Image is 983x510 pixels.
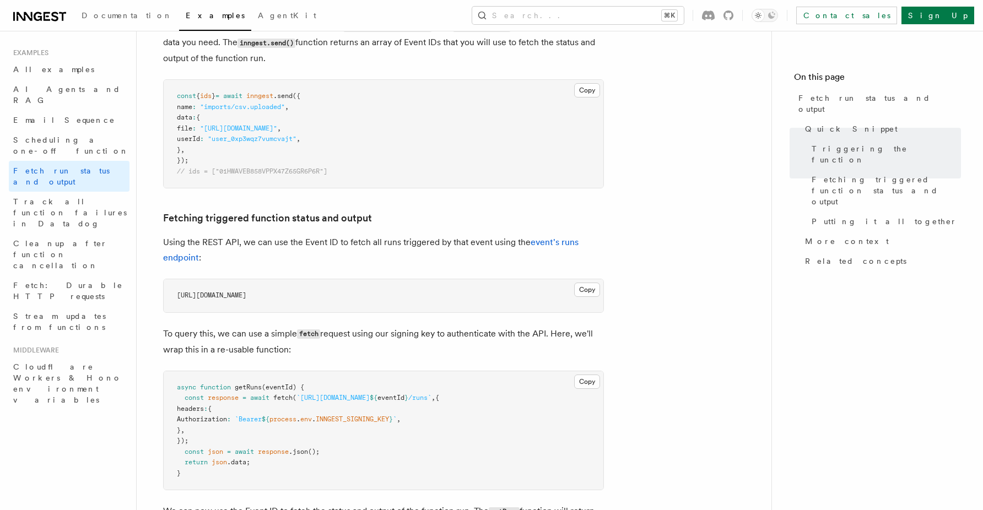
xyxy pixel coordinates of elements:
span: json [208,448,223,455]
span: "[URL][DOMAIN_NAME]" [200,124,277,132]
span: { [208,405,212,413]
span: ({ [293,92,300,100]
a: Email Sequence [9,110,129,130]
span: Authorization [177,415,227,423]
span: name [177,103,192,111]
a: Track all function failures in Datadog [9,192,129,234]
span: .data; [227,458,250,466]
p: Using the REST API, we can use the Event ID to fetch all runs triggered by that event using the : [163,235,604,265]
a: Documentation [75,3,179,30]
span: Related concepts [805,256,906,267]
span: , [285,103,289,111]
span: }); [177,156,188,164]
span: `Bearer [235,415,262,423]
span: : [227,415,231,423]
span: INNGEST_SIGNING_KEY [316,415,389,423]
span: ${ [262,415,269,423]
code: "imports/csv.uploaded" [343,23,432,32]
span: return [185,458,208,466]
span: getRuns [235,383,262,391]
span: , [431,394,435,402]
span: Middleware [9,346,59,355]
a: Examples [179,3,251,31]
span: "user_0xp3wqz7vumcvajt" [208,135,296,143]
h4: On this page [794,70,961,88]
a: Fetching triggered function status and output [807,170,961,211]
span: : [200,135,204,143]
span: Scheduling a one-off function [13,135,129,155]
span: function [200,383,231,391]
a: Quick Snippet [801,119,961,139]
a: Related concepts [801,251,961,271]
a: Contact sales [796,7,897,24]
a: Fetch run status and output [9,161,129,192]
span: : [192,103,196,111]
code: inngest.send() [453,23,511,32]
span: , [277,124,281,132]
a: Scheduling a one-off function [9,130,129,161]
span: , [296,135,300,143]
span: ( [293,394,296,402]
button: Toggle dark mode [752,9,778,22]
span: /runs` [408,394,431,402]
span: : [192,124,196,132]
span: Stream updates from functions [13,312,106,332]
span: All examples [13,65,94,74]
span: Cloudflare Workers & Hono environment variables [13,362,122,404]
span: json [212,458,227,466]
span: } [404,394,408,402]
span: , [181,146,185,154]
a: Sign Up [901,7,974,24]
span: More context [805,236,889,247]
span: Quick Snippet [805,123,898,134]
span: async [177,383,196,391]
span: . [312,415,316,423]
span: inngest [246,92,273,100]
span: response [208,394,239,402]
button: Search...⌘K [472,7,684,24]
span: = [242,394,246,402]
span: Fetch run status and output [798,93,961,115]
span: data [177,113,192,121]
span: userId [177,135,200,143]
span: // ids = ["01HWAVEB858VPPX47Z65GR6P6R"] [177,167,327,175]
span: (); [308,448,320,455]
span: Fetch run status and output [13,166,110,186]
span: AgentKit [258,11,316,20]
span: Putting it all together [812,216,957,227]
button: Copy [574,283,600,297]
span: await [223,92,242,100]
span: Examples [186,11,245,20]
button: Copy [574,83,600,97]
span: const [185,448,204,455]
span: eventId [377,394,404,402]
a: Stream updates from functions [9,306,129,337]
span: . [296,415,300,423]
span: .send [273,92,293,100]
span: ids [200,92,212,100]
span: = [215,92,219,100]
span: response [258,448,289,455]
span: , [397,415,401,423]
a: Cloudflare Workers & Hono environment variables [9,357,129,410]
a: Cleanup after function cancellation [9,234,129,275]
a: Fetch: Durable HTTP requests [9,275,129,306]
span: headers [177,405,204,413]
span: = [227,448,231,455]
p: To query this, we can use a simple request using our signing key to authenticate with the API. He... [163,326,604,357]
span: file [177,124,192,132]
span: } [177,469,181,477]
code: inngest.send() [237,39,295,48]
button: Copy [574,375,600,389]
span: AI Agents and RAG [13,85,121,105]
span: }); [177,437,188,444]
span: , [181,426,185,434]
span: Track all function failures in Datadog [13,197,127,228]
span: "imports/csv.uploaded" [200,103,285,111]
span: await [235,448,254,455]
span: { [196,113,200,121]
span: } [177,426,181,434]
span: const [177,92,196,100]
span: const [185,394,204,402]
a: AI Agents and RAG [9,79,129,110]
